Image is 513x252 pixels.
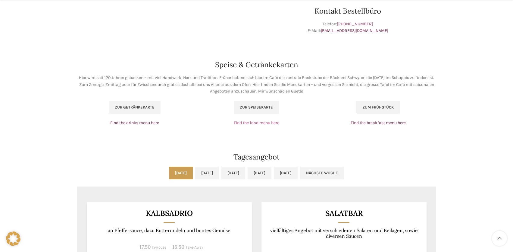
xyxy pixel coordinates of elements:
[337,21,373,27] a: [PHONE_NUMBER]
[248,167,271,179] a: [DATE]
[240,105,273,110] span: Zur Speisekarte
[109,101,161,114] a: Zur Getränkekarte
[260,21,436,34] p: Telefon: E-Mail:
[269,209,419,217] h3: Salatbar
[110,120,159,125] a: Find the drinks menu here
[77,61,436,68] h2: Speise & Getränkekarten
[362,105,394,110] span: Zum Frühstück
[234,101,279,114] a: Zur Speisekarte
[195,167,219,179] a: [DATE]
[300,167,344,179] a: Nächste Woche
[169,167,193,179] a: [DATE]
[172,244,184,250] span: 16.50
[94,209,244,217] h3: Kalbsadrio
[221,167,245,179] a: [DATE]
[260,8,436,15] h2: Kontakt Bestellbüro
[356,101,400,114] a: Zum Frühstück
[269,228,419,239] p: vielfältiges Angebot mit verschiedenen Salaten und Beilagen, sowie diversen Saucen
[152,245,167,250] span: In-House
[492,231,507,246] a: Scroll to top button
[94,228,244,233] p: an Pfeffersauce, dazu Butternudeln und buntes Gemüse
[186,245,203,250] span: Take-Away
[234,120,279,125] a: Find the food menu here
[77,74,436,95] p: Hier wird seit 120 Jahren gebacken – mit viel Handwerk, Herz und Tradition. Früher befand sich hi...
[139,244,151,250] span: 17.50
[77,153,436,161] h2: Tagesangebot
[351,120,406,125] a: Find the breakfast menu here
[274,167,298,179] a: [DATE]
[321,28,388,33] a: [EMAIL_ADDRESS][DOMAIN_NAME]
[115,105,155,110] span: Zur Getränkekarte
